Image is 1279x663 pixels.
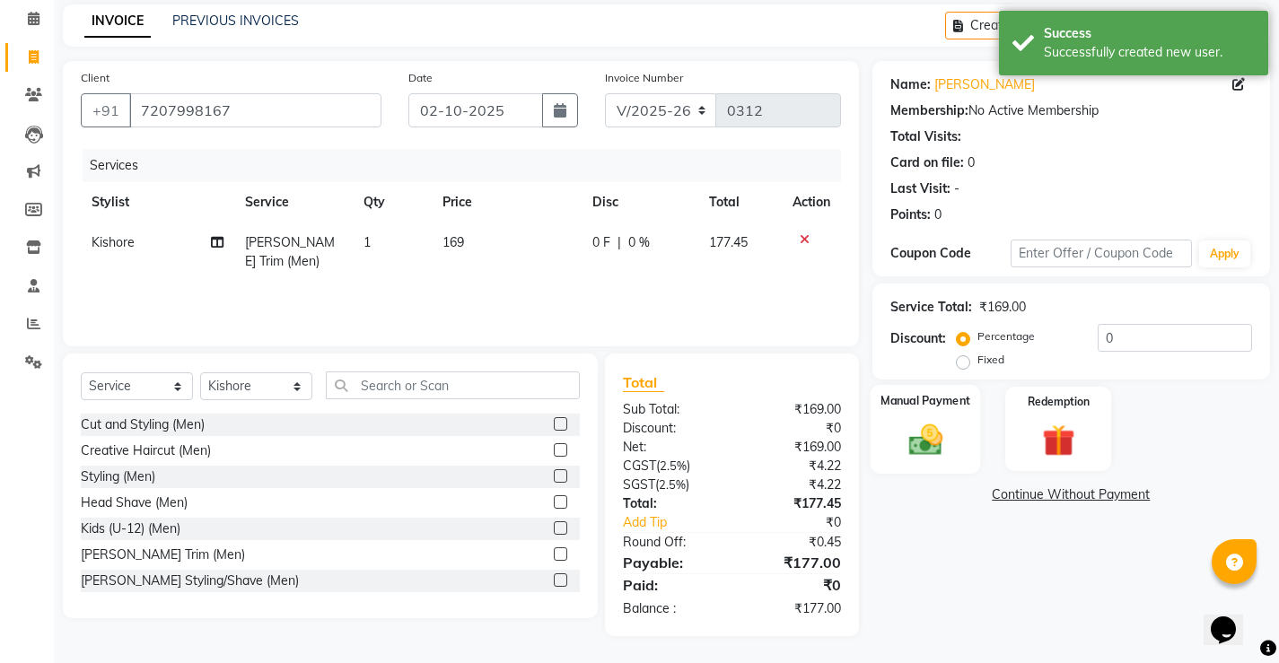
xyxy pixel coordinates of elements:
th: Disc [582,182,698,222]
div: ₹177.00 [731,552,854,573]
div: Balance : [609,599,731,618]
span: 0 % [628,233,650,252]
div: Last Visit: [890,179,950,198]
div: Success [1044,24,1255,43]
div: ₹169.00 [731,400,854,419]
div: ₹0 [731,419,854,438]
div: Service Total: [890,298,972,317]
div: Total: [609,494,731,513]
button: +91 [81,93,131,127]
div: Card on file: [890,153,964,172]
div: Total Visits: [890,127,961,146]
span: 2.5% [660,458,687,473]
div: ( ) [609,457,731,475]
div: ₹169.00 [979,298,1026,317]
span: SGST [623,476,655,493]
div: ₹0 [731,574,854,596]
label: Percentage [977,328,1035,345]
input: Search by Name/Mobile/Email/Code [129,93,381,127]
div: Membership: [890,101,968,120]
div: ₹4.22 [731,475,854,494]
th: Price [432,182,582,222]
div: ₹177.45 [731,494,854,513]
input: Enter Offer / Coupon Code [1011,240,1192,267]
div: Points: [890,205,931,224]
div: Payable: [609,552,731,573]
span: Kishore [92,234,135,250]
div: ₹0 [752,513,854,532]
iframe: chat widget [1204,591,1261,645]
div: Kids (U-12) (Men) [81,519,180,538]
div: [PERSON_NAME] Trim (Men) [81,545,245,564]
div: Paid: [609,574,731,596]
span: 169 [442,234,464,250]
div: Net: [609,438,731,457]
div: ₹177.00 [731,599,854,618]
img: _cash.svg [898,420,952,458]
div: Coupon Code [890,244,1011,263]
div: ₹0.45 [731,533,854,552]
div: 0 [934,205,942,224]
input: Search or Scan [326,371,580,399]
img: _gift.svg [1032,421,1085,461]
span: Total [623,373,664,392]
span: 1 [364,234,371,250]
a: Continue Without Payment [876,485,1266,504]
th: Service [234,182,353,222]
div: Discount: [609,419,731,438]
th: Qty [353,182,432,222]
div: Services [83,149,854,182]
th: Action [782,182,841,222]
div: Creative Haircut (Men) [81,441,211,460]
span: 177.45 [709,234,748,250]
div: No Active Membership [890,101,1252,120]
span: | [618,233,621,252]
span: 0 F [592,233,610,252]
div: - [954,179,959,198]
label: Client [81,70,110,86]
div: Head Shave (Men) [81,493,188,512]
label: Date [408,70,433,86]
th: Total [698,182,781,222]
label: Redemption [1028,394,1090,410]
div: Discount: [890,329,946,348]
span: [PERSON_NAME] Trim (Men) [245,234,335,269]
div: Round Off: [609,533,731,552]
a: PREVIOUS INVOICES [172,13,299,29]
div: ₹169.00 [731,438,854,457]
div: [PERSON_NAME] Styling/Shave (Men) [81,571,299,590]
button: Apply [1199,240,1250,267]
span: 2.5% [659,477,686,492]
a: INVOICE [84,5,151,38]
div: Cut and Styling (Men) [81,415,205,434]
label: Invoice Number [605,70,683,86]
a: [PERSON_NAME] [934,75,1035,94]
div: ₹4.22 [731,457,854,475]
label: Fixed [977,352,1004,368]
a: Add Tip [609,513,752,532]
th: Stylist [81,182,234,222]
div: Sub Total: [609,400,731,419]
div: 0 [968,153,975,172]
button: Create New [945,12,1048,39]
div: Styling (Men) [81,467,155,486]
div: Name: [890,75,931,94]
div: ( ) [609,475,731,494]
label: Manual Payment [880,392,970,409]
div: Successfully created new user. [1044,43,1255,62]
span: CGST [623,458,656,474]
